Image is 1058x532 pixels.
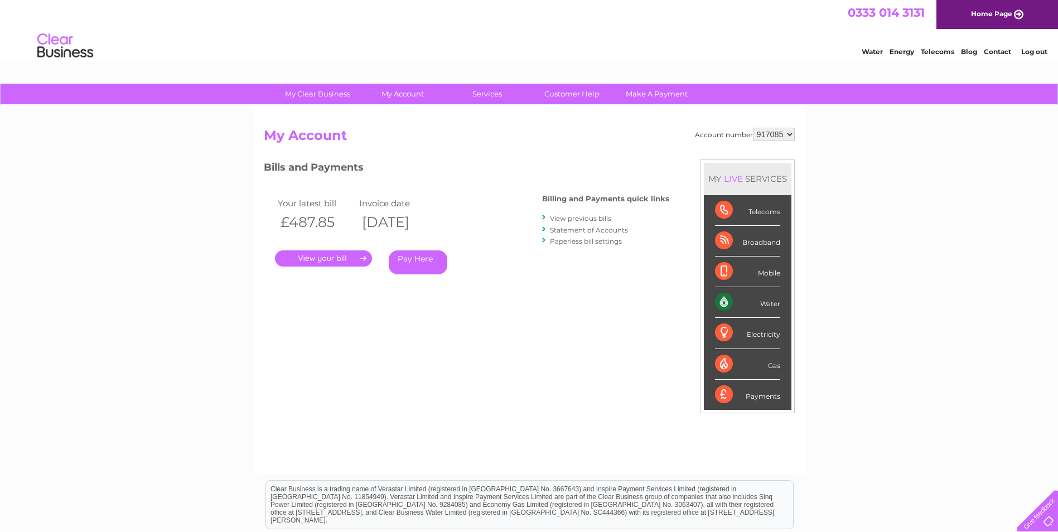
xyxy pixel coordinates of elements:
[356,84,448,104] a: My Account
[715,257,780,287] div: Mobile
[961,47,977,56] a: Blog
[37,29,94,63] img: logo.png
[722,173,745,184] div: LIVE
[275,211,356,234] th: £487.85
[266,6,793,54] div: Clear Business is a trading name of Verastar Limited (registered in [GEOGRAPHIC_DATA] No. 3667643...
[356,211,438,234] th: [DATE]
[862,47,883,56] a: Water
[695,128,795,141] div: Account number
[550,226,628,234] a: Statement of Accounts
[984,47,1011,56] a: Contact
[715,318,780,349] div: Electricity
[921,47,954,56] a: Telecoms
[542,195,669,203] h4: Billing and Payments quick links
[550,214,611,223] a: View previous bills
[264,128,795,149] h2: My Account
[356,196,438,211] td: Invoice date
[550,237,622,245] a: Paperless bill settings
[526,84,618,104] a: Customer Help
[611,84,703,104] a: Make A Payment
[715,287,780,318] div: Water
[715,195,780,226] div: Telecoms
[441,84,533,104] a: Services
[389,250,447,274] a: Pay Here
[275,250,372,267] a: .
[715,380,780,410] div: Payments
[890,47,914,56] a: Energy
[275,196,356,211] td: Your latest bill
[715,349,780,380] div: Gas
[715,226,780,257] div: Broadband
[272,84,364,104] a: My Clear Business
[848,6,925,20] a: 0333 014 3131
[264,159,669,179] h3: Bills and Payments
[1021,47,1047,56] a: Log out
[704,163,791,195] div: MY SERVICES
